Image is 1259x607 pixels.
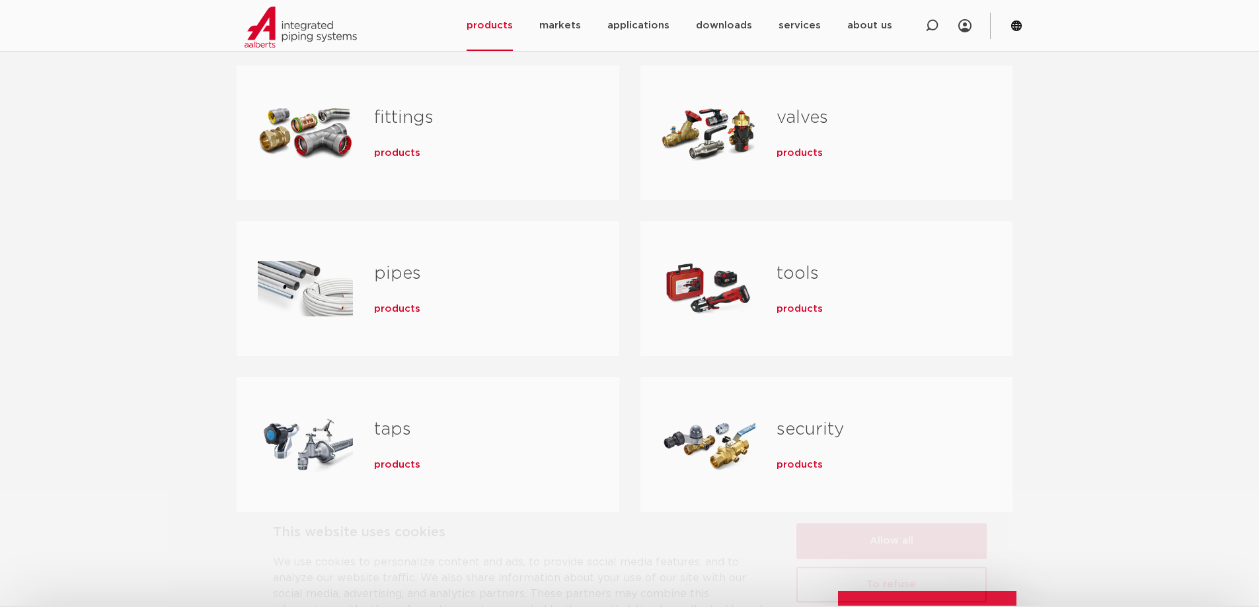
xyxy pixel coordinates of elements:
font: products [777,148,823,158]
font: downloads [696,20,752,30]
font: We use cookies to personalize content and ads, to provide social media features, and to analyze o... [273,499,763,573]
font: about us [847,20,892,30]
font: products [467,20,513,30]
a: pipes [374,265,421,282]
a: valves [777,109,828,126]
font: services [779,20,821,30]
button: Show details [796,552,987,575]
a: products [374,147,420,160]
button: Allow all [796,465,987,501]
a: taps [374,421,411,438]
font: applications [607,20,669,30]
font: products [777,304,823,314]
a: products [374,303,420,316]
a: tools [777,265,819,282]
a: security [777,421,844,438]
font: products [374,148,420,158]
a: fittings [374,109,434,126]
a: products [777,303,823,316]
button: To refuse [796,509,987,544]
font: products [374,304,420,314]
font: This website uses cookies [273,468,445,481]
a: products [777,147,823,160]
font: markets [539,20,581,30]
